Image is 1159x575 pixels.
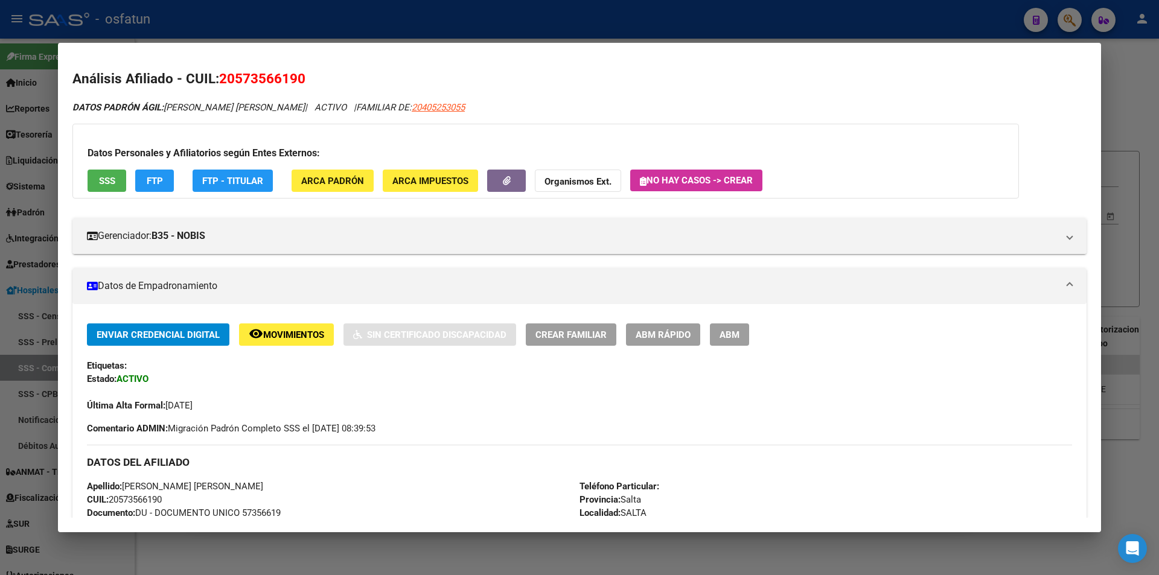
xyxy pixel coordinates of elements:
button: Crear Familiar [526,323,616,346]
button: FTP - Titular [193,170,273,192]
strong: Organismos Ext. [544,176,611,187]
span: FAMILIAR DE: [356,102,465,113]
span: ARCA Padrón [301,176,364,186]
strong: ACTIVO [117,373,148,384]
strong: Etiquetas: [87,360,127,371]
span: Enviar Credencial Digital [97,329,220,340]
span: 20573566190 [219,71,305,86]
span: Crear Familiar [535,329,607,340]
span: FTP - Titular [202,176,263,186]
button: Organismos Ext. [535,170,621,192]
button: ARCA Padrón [292,170,374,192]
button: SSS [88,170,126,192]
span: Movimientos [263,329,324,340]
span: ABM Rápido [636,329,691,340]
button: FTP [135,170,174,192]
strong: Última Alta Formal: [87,400,165,411]
span: ABM [720,329,739,340]
strong: Comentario ADMIN: [87,423,168,434]
h3: DATOS DEL AFILIADO [87,456,1072,469]
span: FTP [147,176,163,186]
button: No hay casos -> Crear [630,170,762,191]
button: Sin Certificado Discapacidad [343,323,516,346]
span: ARCA Impuestos [392,176,468,186]
span: No hay casos -> Crear [640,175,753,186]
button: Enviar Credencial Digital [87,323,229,346]
mat-icon: remove_red_eye [249,326,263,341]
span: [DATE] [87,400,193,411]
div: Open Intercom Messenger [1118,534,1147,563]
strong: CUIL: [87,494,109,505]
span: [PERSON_NAME] [PERSON_NAME] [72,102,305,113]
strong: Documento: [87,507,135,518]
h3: Datos Personales y Afiliatorios según Entes Externos: [88,146,1004,160]
strong: Localidad: [579,507,621,518]
i: | ACTIVO | [72,102,465,113]
strong: Estado: [87,373,117,384]
strong: B35 - NOBIS [152,229,205,243]
strong: Provincia: [579,494,621,505]
span: 20405253055 [412,102,465,113]
strong: Teléfono Particular: [579,481,659,492]
span: [PERSON_NAME] [PERSON_NAME] [87,481,263,492]
span: SALTA [579,507,647,518]
span: DU - DOCUMENTO UNICO 57356619 [87,507,281,518]
span: Migración Padrón Completo SSS el [DATE] 08:39:53 [87,422,375,435]
mat-expansion-panel-header: Gerenciador:B35 - NOBIS [72,218,1087,254]
span: 20573566190 [87,494,162,505]
mat-expansion-panel-header: Datos de Empadronamiento [72,268,1087,304]
button: Movimientos [239,323,334,346]
button: ABM [710,323,749,346]
span: SSS [99,176,115,186]
span: Salta [579,494,641,505]
h2: Análisis Afiliado - CUIL: [72,69,1087,89]
mat-panel-title: Datos de Empadronamiento [87,279,1058,293]
strong: Apellido: [87,481,122,492]
mat-panel-title: Gerenciador: [87,229,1058,243]
button: ARCA Impuestos [383,170,478,192]
button: ABM Rápido [626,323,700,346]
strong: DATOS PADRÓN ÁGIL: [72,102,164,113]
span: Sin Certificado Discapacidad [367,329,506,340]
